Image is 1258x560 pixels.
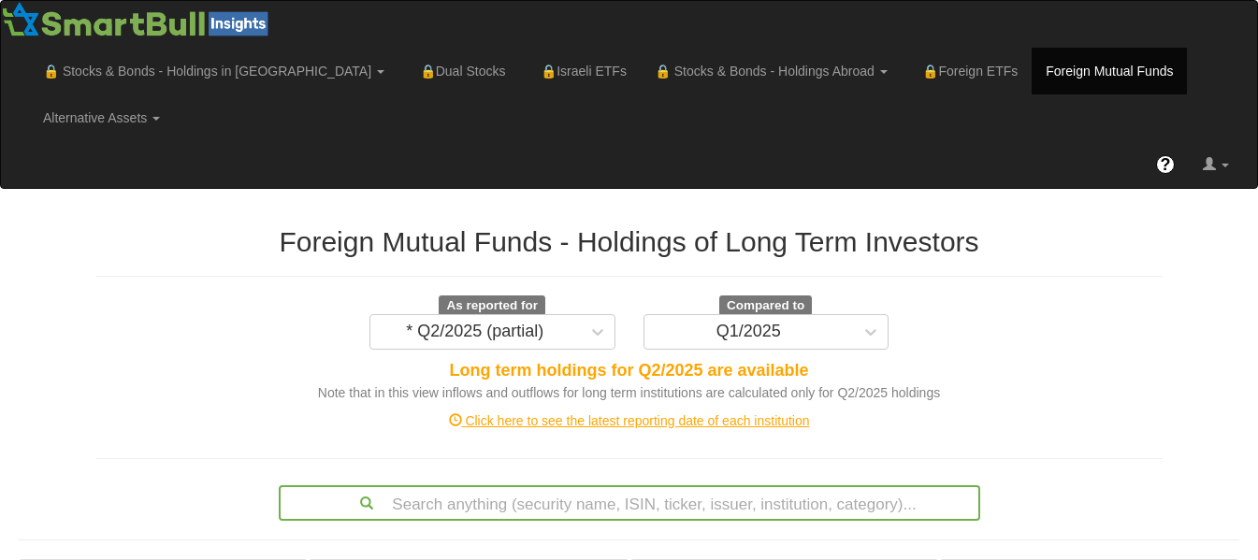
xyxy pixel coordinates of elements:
span: Compared to [719,295,812,316]
a: 🔒 Stocks & Bonds - Holdings in [GEOGRAPHIC_DATA] [29,48,398,94]
div: Click here to see the latest reporting date of each institution [82,411,1177,430]
div: Long term holdings for Q2/2025 are available [96,359,1163,383]
a: 🔒Dual Stocks [398,48,519,94]
a: 🔒Israeli ETFs [519,48,640,94]
div: Search anything (security name, ISIN, ticker, issuer, institution, category)... [281,487,978,519]
a: 🔒 Stocks & Bonds - Holdings Abroad [641,48,902,94]
div: Q1/2025 [716,323,781,341]
img: Smartbull [1,1,276,38]
a: ? [1142,141,1189,188]
a: Foreign Mutual Funds [1032,48,1187,94]
span: ? [1161,155,1171,174]
div: Note that in this view inflows and outflows for long term institutions are calculated only for Q2... [96,383,1163,402]
h2: Foreign Mutual Funds - Holdings of Long Term Investors [96,226,1163,257]
a: 🔒Foreign ETFs [902,48,1033,94]
div: * Q2/2025 (partial) [406,323,543,341]
span: As reported for [439,295,545,316]
a: Alternative Assets [29,94,174,141]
